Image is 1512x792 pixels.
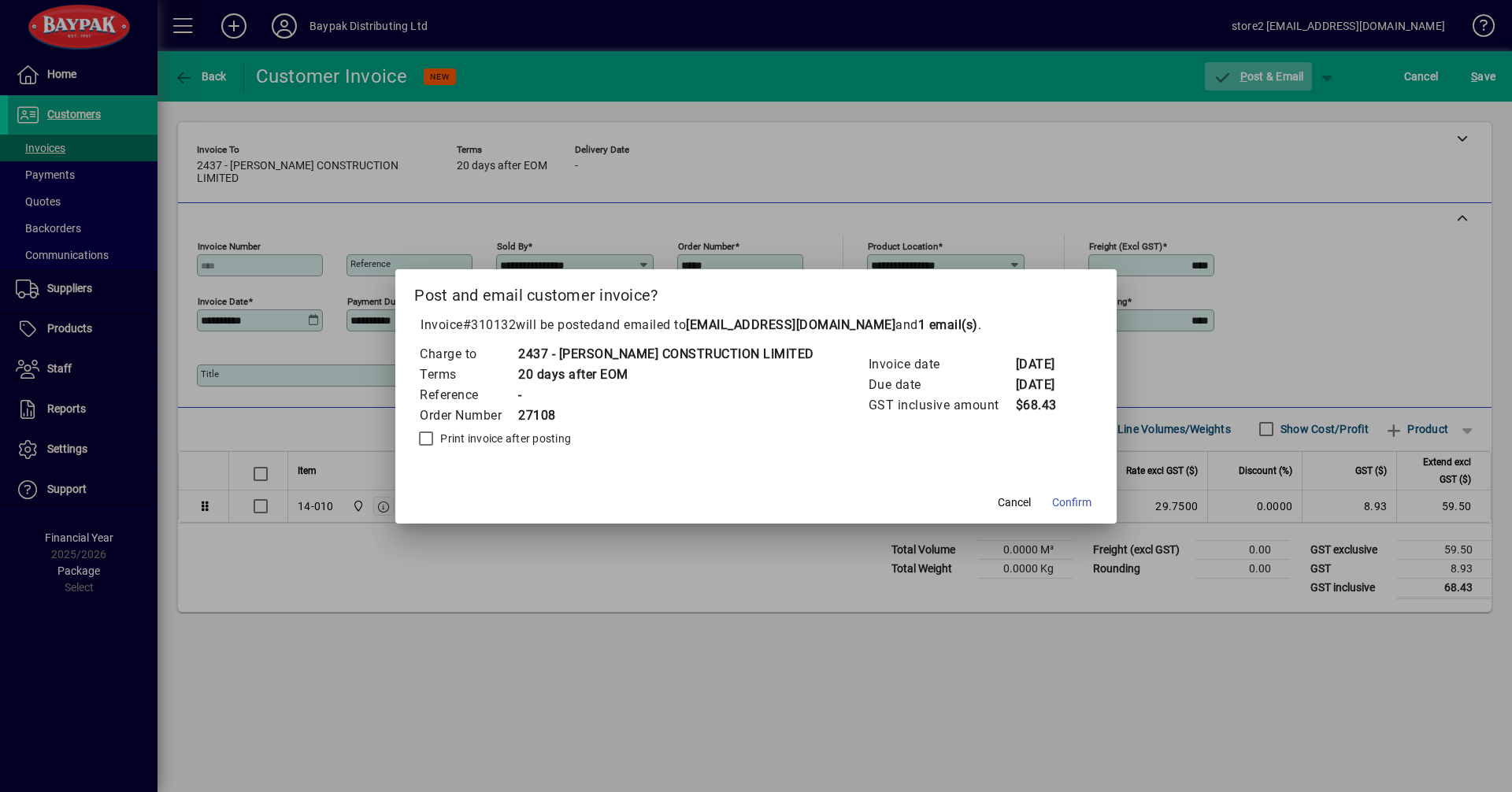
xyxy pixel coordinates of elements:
[1015,354,1078,375] td: [DATE]
[437,431,571,446] label: Print invoice after posting
[918,317,978,332] b: 1 email(s)
[419,385,517,405] td: Reference
[998,494,1031,511] span: Cancel
[1015,375,1078,395] td: [DATE]
[517,405,814,426] td: 27108
[419,344,517,365] td: Charge to
[517,344,814,365] td: 2437 - [PERSON_NAME] CONSTRUCTION LIMITED
[517,385,814,405] td: -
[414,316,1098,335] p: Invoice will be posted .
[868,375,1015,395] td: Due date
[517,365,814,385] td: 20 days after EOM
[419,405,517,426] td: Order Number
[989,489,1039,517] button: Cancel
[419,365,517,385] td: Terms
[895,317,978,332] span: and
[686,317,895,332] b: [EMAIL_ADDRESS][DOMAIN_NAME]
[1052,494,1091,511] span: Confirm
[1046,489,1098,517] button: Confirm
[598,317,978,332] span: and emailed to
[463,317,517,332] span: #310132
[1015,395,1078,416] td: $68.43
[395,269,1117,315] h2: Post and email customer invoice?
[868,354,1015,375] td: Invoice date
[868,395,1015,416] td: GST inclusive amount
